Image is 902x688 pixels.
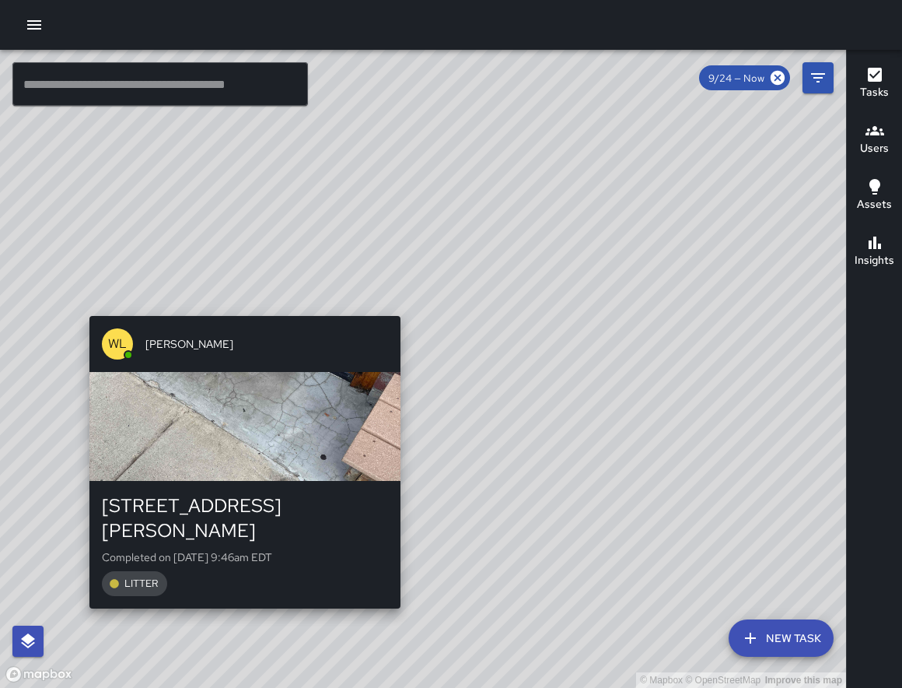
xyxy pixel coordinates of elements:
p: WL [108,335,127,353]
button: WL[PERSON_NAME][STREET_ADDRESS][PERSON_NAME]Completed on [DATE] 9:46am EDTLITTER [89,316,400,609]
h6: Insights [855,252,894,269]
p: Completed on [DATE] 9:46am EDT [102,549,388,565]
button: New Task [729,620,834,657]
span: 9/24 — Now [699,72,774,85]
h6: Assets [857,196,892,213]
h6: Tasks [860,84,889,101]
h6: Users [860,140,889,157]
button: Users [847,112,902,168]
div: 9/24 — Now [699,65,790,90]
button: Assets [847,168,902,224]
button: Insights [847,224,902,280]
span: LITTER [115,577,167,590]
span: [PERSON_NAME] [145,336,388,352]
div: [STREET_ADDRESS][PERSON_NAME] [102,493,388,543]
button: Tasks [847,56,902,112]
button: Filters [802,62,834,93]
